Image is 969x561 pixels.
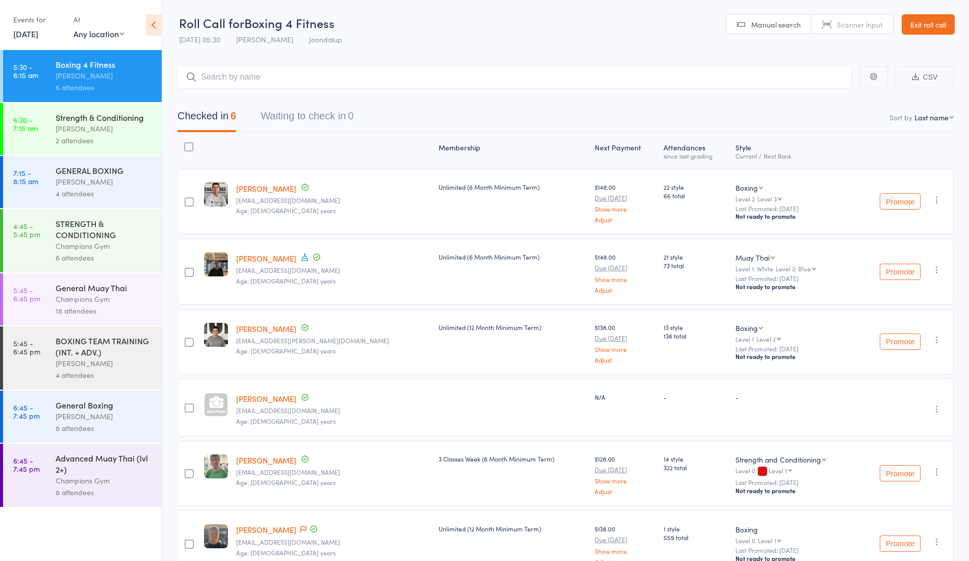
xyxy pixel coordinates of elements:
div: Level 0 [735,467,852,476]
small: Last Promoted: [DATE] [735,205,852,212]
div: Unlimited (6 Month Minimum Term) [439,183,586,191]
div: N/A [595,393,655,401]
div: Level 2: Blue [776,265,811,272]
a: [PERSON_NAME] [236,183,296,194]
small: starbuckrocks@hotmail.com [236,539,430,546]
div: 6 attendees [56,82,153,93]
div: Level 1 [758,537,776,544]
div: Next Payment [591,137,659,164]
div: Not ready to promote [735,212,852,220]
span: [PERSON_NAME] [236,34,293,44]
small: devvy676@gmail.com [236,197,430,204]
div: Level 0 [735,537,852,544]
span: 73 total [664,261,727,270]
div: Level 2 [756,336,776,342]
span: 22 style [664,183,727,191]
div: [PERSON_NAME] [56,123,153,135]
span: [DATE] 05:30 [179,34,220,44]
div: Champions Gym [56,475,153,487]
div: 6 [231,110,236,121]
a: Show more [595,276,655,283]
a: 5:45 -6:45 pmBOXING TEAM TRAINING (INT. + ADV.)[PERSON_NAME]4 attendees [3,326,162,390]
img: image1675161059.png [204,183,228,207]
div: Atten­dances [659,137,731,164]
a: Show more [595,206,655,212]
small: Cmunro.francis@hotmail.com [236,337,430,344]
small: Due [DATE] [595,335,655,342]
div: Current / Next Rank [735,152,852,159]
button: Promote [880,264,921,280]
div: Boxing [735,183,758,193]
div: GENERAL BOXING [56,165,153,176]
div: Level 1 [769,467,787,474]
div: Level 1: White [735,265,852,272]
a: 6:45 -7:45 pmAdvanced Muay Thai (lvl 2+)Champions Gym8 attendees [3,444,162,507]
div: Muay Thai [735,252,770,263]
span: Age: [DEMOGRAPHIC_DATA] years [236,346,336,355]
span: Age: [DEMOGRAPHIC_DATA] years [236,276,336,285]
img: image1679698791.png [204,454,228,478]
a: [PERSON_NAME] [236,253,296,264]
div: Champions Gym [56,240,153,252]
small: Due [DATE] [595,194,655,201]
a: 7:15 -8:15 amGENERAL BOXING[PERSON_NAME]4 attendees [3,156,162,208]
time: 5:45 - 6:45 pm [13,339,40,355]
div: Unlimited (12 Month Minimum Term) [439,323,586,331]
div: STRENGTH & CONDITIONING [56,218,153,240]
div: $138.00 [595,323,655,363]
label: Sort by [889,112,912,122]
button: Promote [880,535,921,552]
small: Due [DATE] [595,536,655,543]
div: 2 attendees [56,135,153,146]
div: Last name [914,112,949,122]
div: Strength and Conditioning [735,454,821,465]
button: Promote [880,465,921,481]
a: Adjust [595,287,655,293]
input: Search by name [177,65,852,89]
div: since last grading [664,152,727,159]
a: [PERSON_NAME] [236,323,296,334]
div: Boxing [735,323,758,333]
div: Boxing 4 Fitness [56,59,153,70]
div: At [73,11,124,28]
a: [PERSON_NAME] [236,524,296,535]
div: Level 3 [757,195,777,202]
a: [PERSON_NAME] [236,455,296,466]
a: Exit roll call [902,14,955,35]
button: Promote [880,334,921,350]
div: $128.00 [595,454,655,495]
button: Promote [880,193,921,210]
div: [PERSON_NAME] [56,411,153,422]
div: Not ready to promote [735,352,852,361]
span: Manual search [751,19,801,30]
span: Age: [DEMOGRAPHIC_DATA] years [236,206,336,215]
span: Joondalup [309,34,342,44]
small: clintmance@hotmail.com [236,407,430,414]
div: Strength & Conditioning [56,112,153,123]
span: 14 style [664,454,727,463]
div: [PERSON_NAME] [56,70,153,82]
span: 1 style [664,524,727,533]
small: Last Promoted: [DATE] [735,275,852,282]
a: [DATE] [13,28,38,39]
div: 8 attendees [56,422,153,434]
div: Champions Gym [56,293,153,305]
div: [PERSON_NAME] [56,358,153,369]
div: Level 2 [735,195,852,202]
div: Advanced Muay Thai (lvl 2+) [56,452,153,475]
div: Boxing [735,524,852,534]
div: Membership [435,137,591,164]
div: $148.00 [595,183,655,223]
small: Last Promoted: [DATE] [735,547,852,554]
a: Adjust [595,356,655,363]
a: Show more [595,346,655,352]
div: General Muay Thai [56,282,153,293]
button: Waiting to check in0 [261,105,353,132]
div: 8 attendees [56,487,153,498]
small: Due [DATE] [595,466,655,473]
div: 0 [348,110,353,121]
div: - [664,393,727,401]
div: Unlimited (12 Month Minimum Term) [439,524,586,533]
a: Adjust [595,216,655,223]
a: Adjust [595,488,655,495]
